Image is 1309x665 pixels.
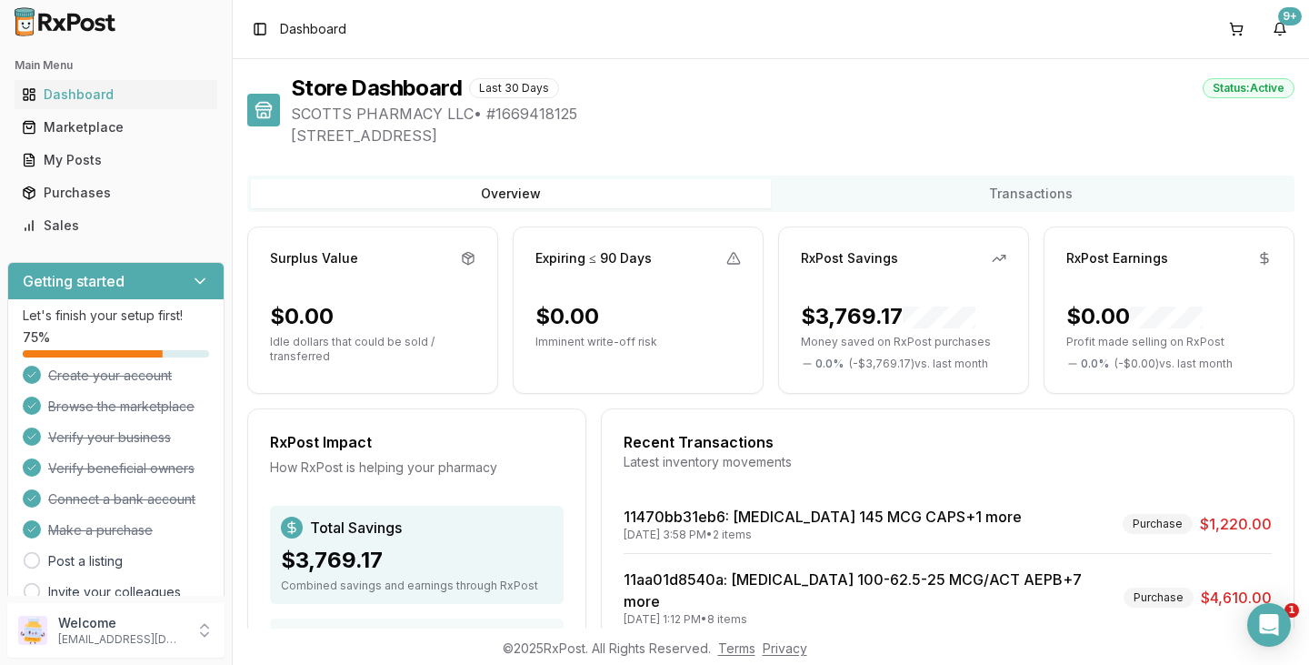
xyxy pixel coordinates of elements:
span: SCOTTS PHARMACY LLC • # 1669418125 [291,103,1294,125]
div: Latest inventory movements [624,453,1272,471]
h3: Getting started [23,270,125,292]
h2: Main Menu [15,58,217,73]
a: Invite your colleagues [48,583,181,601]
a: Dashboard [15,78,217,111]
span: Verify your business [48,428,171,447]
span: Total Savings [310,517,402,539]
div: $3,769.17 [281,546,553,575]
p: Money saved on RxPost purchases [801,335,1006,349]
span: [STREET_ADDRESS] [291,125,1294,146]
div: Status: Active [1203,78,1294,98]
button: My Posts [7,146,225,175]
nav: breadcrumb [280,20,346,38]
button: Marketplace [7,113,225,142]
div: Recent Transactions [624,431,1272,453]
span: Create your account [48,367,172,385]
div: Surplus Value [270,249,358,267]
button: Sales [7,211,225,240]
div: [DATE] 3:58 PM • 2 items [624,528,1022,542]
a: Marketplace [15,111,217,144]
div: $0.00 [270,302,334,331]
button: Purchases [7,178,225,207]
div: Purchases [22,184,210,202]
div: Purchase [1123,514,1193,534]
span: 75 % [23,328,50,347]
a: Privacy [763,640,807,656]
div: $0.00 [535,302,599,331]
p: Idle dollars that could be sold / transferred [270,335,475,364]
p: Welcome [58,614,185,632]
p: Imminent write-off risk [535,335,741,349]
div: Sales [22,217,210,235]
div: My Posts [22,151,210,169]
div: RxPost Earnings [1066,249,1168,267]
a: Sales [15,209,217,242]
a: 11aa01d8540a: [MEDICAL_DATA] 100-62.5-25 MCG/ACT AEPB+7 more [624,570,1082,610]
span: ( - $3,769.17 ) vs. last month [849,357,988,371]
div: $3,769.17 [801,302,975,331]
span: Connect a bank account [48,490,195,509]
span: Verify beneficial owners [48,459,195,478]
span: 0.0 % [815,357,844,371]
a: Purchases [15,176,217,209]
div: Last 30 Days [469,78,559,98]
div: RxPost Savings [801,249,898,267]
div: RxPost Impact [270,431,564,453]
span: 1 [1284,603,1299,618]
a: Post a listing [48,552,123,570]
div: Marketplace [22,118,210,136]
button: Transactions [771,179,1291,208]
img: RxPost Logo [7,7,124,36]
div: 9+ [1278,7,1302,25]
p: Let's finish your setup first! [23,307,209,325]
a: 11470bb31eb6: [MEDICAL_DATA] 145 MCG CAPS+1 more [624,508,1022,526]
button: 9+ [1265,15,1294,44]
div: [DATE] 1:12 PM • 8 items [624,612,1116,627]
span: Dashboard [280,20,346,38]
img: User avatar [18,616,47,645]
span: ( - $0.00 ) vs. last month [1114,357,1233,371]
a: My Posts [15,144,217,176]
div: Open Intercom Messenger [1247,603,1291,647]
span: Make a purchase [48,521,153,539]
span: $4,610.00 [1201,587,1272,609]
span: 0.0 % [1081,357,1109,371]
div: $0.00 [1066,302,1203,331]
button: Dashboard [7,80,225,109]
h1: Store Dashboard [291,74,462,103]
div: Dashboard [22,86,210,104]
span: $1,220.00 [1200,513,1272,535]
div: Purchase [1124,588,1194,608]
div: How RxPost is helping your pharmacy [270,458,564,477]
a: Terms [718,640,755,656]
p: Profit made selling on RxPost [1066,335,1272,349]
button: Overview [251,179,771,208]
p: [EMAIL_ADDRESS][DOMAIN_NAME] [58,632,185,647]
div: Expiring ≤ 90 Days [535,249,652,267]
span: Browse the marketplace [48,398,195,416]
div: Combined savings and earnings through RxPost [281,579,553,593]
